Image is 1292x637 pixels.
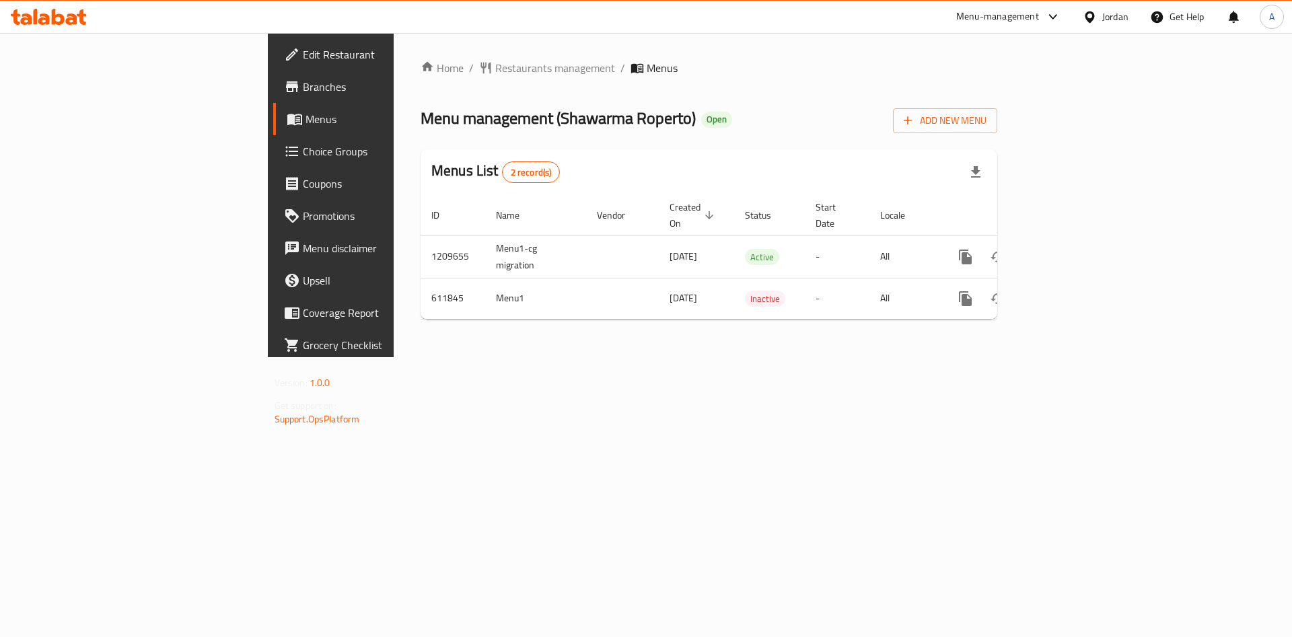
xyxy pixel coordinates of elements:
div: Export file [960,156,992,188]
button: Change Status [982,241,1014,273]
td: All [869,278,939,319]
span: Menu management ( Shawarma Roperto ) [421,103,696,133]
td: - [805,235,869,278]
a: Upsell [273,264,484,297]
td: - [805,278,869,319]
span: Coverage Report [303,305,473,321]
button: Change Status [982,283,1014,315]
button: more [949,241,982,273]
a: Menus [273,103,484,135]
span: Status [745,207,789,223]
span: Coupons [303,176,473,192]
a: Choice Groups [273,135,484,167]
td: All [869,235,939,278]
table: enhanced table [421,195,1089,320]
nav: breadcrumb [421,60,997,76]
a: Branches [273,71,484,103]
a: Restaurants management [479,60,615,76]
span: Created On [670,199,718,231]
div: Total records count [502,161,561,183]
span: [DATE] [670,289,697,307]
span: Get support on: [275,397,336,414]
span: Restaurants management [495,60,615,76]
a: Promotions [273,200,484,232]
a: Coupons [273,167,484,200]
span: ID [431,207,457,223]
span: Upsell [303,272,473,289]
a: Support.OpsPlatform [275,410,360,428]
span: 1.0.0 [310,374,330,391]
span: 2 record(s) [503,166,560,179]
span: Choice Groups [303,143,473,159]
span: Start Date [816,199,853,231]
div: Open [701,112,732,128]
span: Locale [880,207,923,223]
th: Actions [939,195,1089,236]
span: Add New Menu [904,112,986,129]
span: Name [496,207,537,223]
td: Menu1 [485,278,586,319]
li: / [620,60,625,76]
button: more [949,283,982,315]
span: Menu disclaimer [303,240,473,256]
span: Inactive [745,291,785,307]
span: Version: [275,374,308,391]
span: Open [701,114,732,125]
div: Menu-management [956,9,1039,25]
button: Add New Menu [893,108,997,133]
td: Menu1-cg migration [485,235,586,278]
div: Jordan [1102,9,1128,24]
span: Grocery Checklist [303,337,473,353]
h2: Menus List [431,161,560,183]
span: Active [745,250,779,265]
span: Edit Restaurant [303,46,473,63]
span: Menus [306,111,473,127]
a: Coverage Report [273,297,484,329]
div: Active [745,249,779,265]
span: Menus [647,60,678,76]
span: Promotions [303,208,473,224]
span: A [1269,9,1275,24]
a: Grocery Checklist [273,329,484,361]
span: Branches [303,79,473,95]
span: [DATE] [670,248,697,265]
a: Edit Restaurant [273,38,484,71]
a: Menu disclaimer [273,232,484,264]
span: Vendor [597,207,643,223]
